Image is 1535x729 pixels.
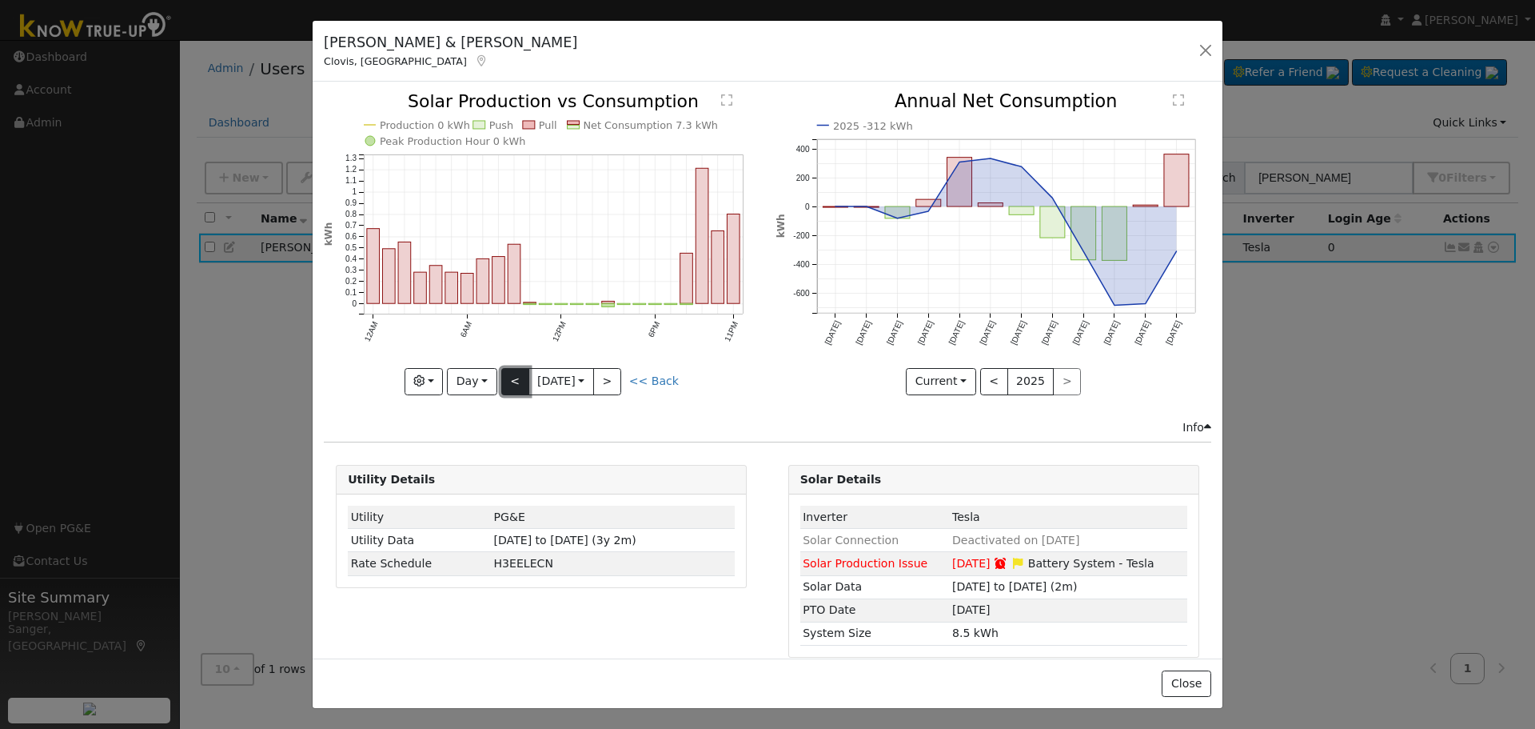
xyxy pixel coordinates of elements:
rect: onclick="" [649,304,662,305]
text: [DATE] [1133,319,1152,346]
text: [DATE] [885,319,904,346]
td: PTO Date [800,599,950,622]
text: [DATE] [978,319,997,346]
rect: onclick="" [492,257,505,304]
rect: onclick="" [633,304,646,305]
span: ID: 15239616, authorized: 10/21/24 [494,511,525,523]
span: ID: 659, authorized: 10/28/24 [952,511,980,523]
circle: onclick="" [894,215,900,222]
rect: onclick="" [398,242,411,304]
text: -400 [793,260,810,269]
i: Edit Issue [1011,558,1025,569]
text:  [721,94,732,106]
rect: onclick="" [1009,206,1034,214]
button: > [593,368,621,395]
text: 0 [804,202,809,211]
span: Solar Production Issue [803,557,927,570]
span: Deactivated on [DATE] [952,534,1079,547]
button: 2025 [1007,368,1055,395]
rect: onclick="" [1040,206,1065,238]
td: Rate Schedule [348,552,491,575]
text: 0.4 [345,255,357,264]
text: Solar Production vs Consumption [408,91,699,111]
text: 2025 -312 kWh [833,120,913,132]
rect: onclick="" [540,304,552,305]
td: Utility Data [348,529,491,552]
span: [DATE] [952,603,991,616]
text: kWh [323,222,334,246]
a: Snooze expired 02/12/2025 [994,557,1008,570]
text: 1.2 [345,166,357,174]
text: 11PM [724,320,740,342]
circle: onclick="" [987,155,993,162]
text: 200 [795,174,809,182]
rect: onclick="" [602,302,615,304]
strong: Utility Details [348,473,435,486]
text: [DATE] [854,319,873,346]
rect: onclick="" [508,245,520,304]
rect: onclick="" [1071,206,1095,260]
rect: onclick="" [524,304,536,305]
rect: onclick="" [445,273,458,304]
circle: onclick="" [1173,249,1179,255]
rect: onclick="" [823,206,847,207]
button: Current [906,368,976,395]
text: Net Consumption 7.3 kWh [584,119,719,131]
button: < [501,368,529,395]
text: 0.2 [345,278,357,286]
text: [DATE] [1102,319,1121,346]
rect: onclick="" [367,229,380,304]
circle: onclick="" [863,203,869,210]
circle: onclick="" [956,159,963,166]
text: kWh [775,214,787,238]
span: [DATE] to [DATE] (3y 2m) [494,534,636,547]
text: 1.3 [345,154,357,163]
rect: onclick="" [555,304,568,305]
rect: onclick="" [885,206,910,218]
text: Annual Net Consumption [895,91,1118,112]
text: [DATE] [1164,319,1183,346]
td: Utility [348,506,491,529]
rect: onclick="" [978,203,1003,207]
rect: onclick="" [664,304,677,305]
td: Inverter [800,506,950,529]
rect: onclick="" [602,304,615,307]
a: << Back [629,375,679,387]
span: Solar Connection [803,534,899,547]
text: [DATE] [916,319,935,346]
text: 0.8 [345,210,357,219]
rect: onclick="" [383,249,396,303]
rect: onclick="" [461,274,474,304]
rect: onclick="" [728,214,740,304]
circle: onclick="" [1111,302,1118,309]
a: Map [475,54,489,67]
text: -600 [793,289,810,298]
text: 400 [795,145,809,154]
text: Pull [539,119,557,131]
button: < [980,368,1008,395]
text: [DATE] [1071,319,1090,346]
rect: onclick="" [429,266,442,304]
rect: onclick="" [524,302,536,303]
rect: onclick="" [586,304,599,305]
h5: [PERSON_NAME] & [PERSON_NAME] [324,32,577,53]
text: 0 [353,299,357,308]
text: -200 [793,231,810,240]
circle: onclick="" [1018,164,1024,170]
text: 1.1 [345,177,357,186]
button: Day [447,368,496,395]
text: 0.6 [345,233,357,242]
text: 12PM [551,320,568,342]
rect: onclick="" [414,273,427,304]
text: Production 0 kWh [380,119,470,131]
text: [DATE] [1009,319,1028,346]
circle: onclick="" [1049,195,1055,202]
td: Solar Data [800,575,950,599]
circle: onclick="" [1142,301,1148,307]
rect: onclick="" [618,304,631,305]
button: Close [1162,671,1210,698]
rect: onclick="" [680,254,693,304]
span: [DATE] [952,557,991,570]
circle: onclick="" [925,208,931,214]
rect: onclick="" [1164,154,1189,206]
